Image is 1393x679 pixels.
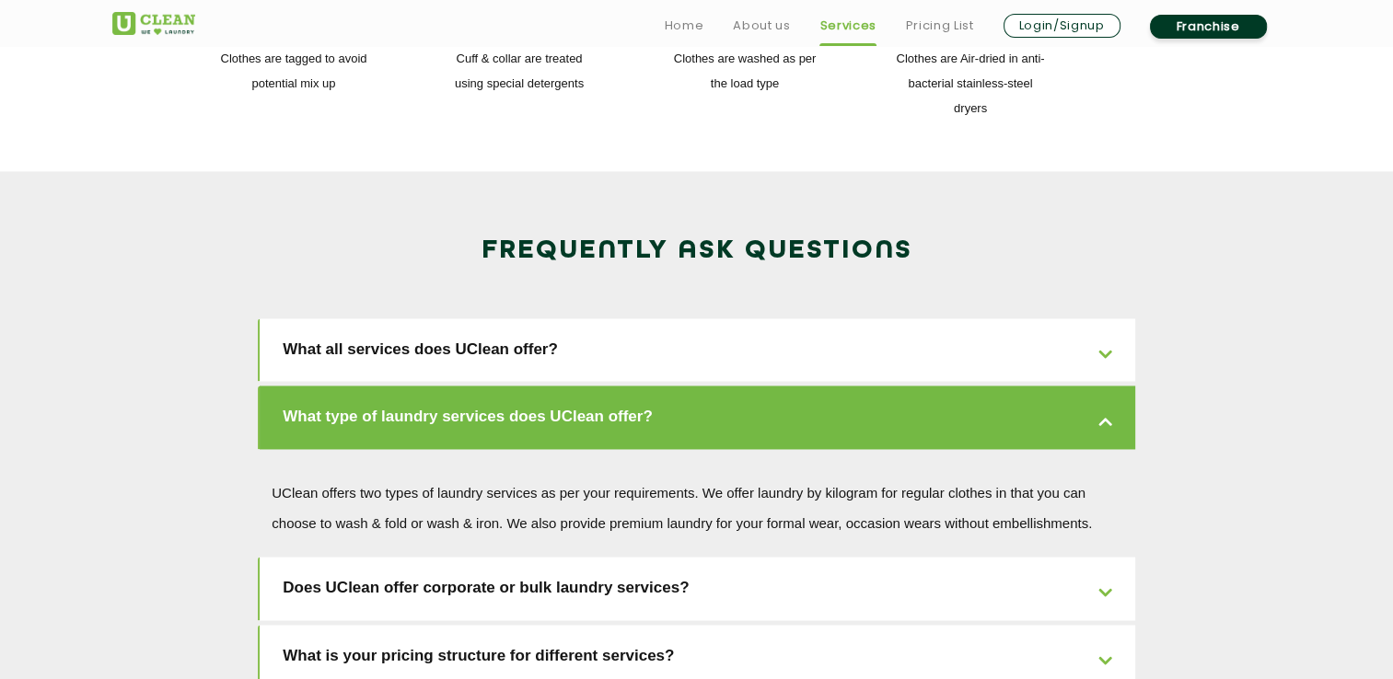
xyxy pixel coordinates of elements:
p: UClean offers two types of laundry services as per your requirements. We offer laundry by kilogra... [272,478,1121,538]
a: Pricing List [906,15,974,37]
p: Clothes are Air-dried in anti-bacterial stainless-steel dryers [895,46,1047,121]
img: UClean Laundry and Dry Cleaning [112,12,195,35]
a: Login/Signup [1004,14,1120,38]
a: Services [819,15,876,37]
h2: Frequently Ask Questions [112,236,1282,266]
a: What all services does UClean offer? [260,318,1135,382]
p: Clothes are washed as per the load type [669,46,821,96]
a: Franchise [1150,15,1267,39]
a: What type of laundry services does UClean offer? [260,386,1135,449]
p: Cuff & collar are treated using special detergents [444,46,596,96]
a: Does UClean offer corporate or bulk laundry services? [260,557,1135,620]
a: Home [665,15,704,37]
p: Clothes are tagged to avoid potential mix up [218,46,370,96]
a: About us [733,15,790,37]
